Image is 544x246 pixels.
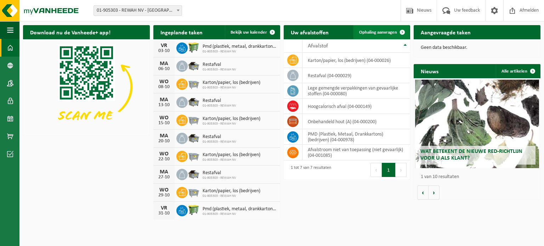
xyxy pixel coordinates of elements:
span: 01-905303 - REWAH NV [203,176,236,180]
img: WB-2500-GAL-GY-01 [188,150,200,162]
span: Karton/papier, los (bedrijven) [203,116,260,122]
img: Download de VHEPlus App [23,39,150,134]
span: 01-905303 - REWAH NV [203,158,260,162]
span: 01-905303 - REWAH NV [203,194,260,198]
h2: Nieuws [414,64,446,78]
div: MA [157,97,171,103]
td: afvalstroom niet van toepassing (niet gevaarlijk) (04-001085) [302,145,410,160]
span: Bekijk uw kalender [231,30,267,35]
span: 01-905303 - REWAH NV [203,122,260,126]
img: WB-5000-GAL-GY-01 [188,132,200,144]
span: Afvalstof [308,43,328,49]
div: WO [157,187,171,193]
div: MA [157,61,171,67]
button: Previous [370,163,382,177]
span: 01-905303 - REWAH NV [203,86,260,90]
h2: Download nu de Vanheede+ app! [23,25,118,39]
div: MA [157,133,171,139]
div: 29-10 [157,193,171,198]
span: 01-905303 - REWAH NV - ZANDHOVEN [94,6,182,16]
div: 06-10 [157,67,171,71]
div: 22-10 [157,157,171,162]
a: Alle artikelen [496,64,540,78]
h2: Uw afvalstoffen [284,25,336,39]
span: Wat betekent de nieuwe RED-richtlijn voor u als klant? [420,149,522,161]
div: 27-10 [157,175,171,180]
div: 31-10 [157,211,171,216]
div: 13-10 [157,103,171,108]
span: 01-905303 - REWAH NV - ZANDHOVEN [93,5,182,16]
button: 1 [382,163,396,177]
img: WB-5000-GAL-GY-01 [188,168,200,180]
p: Geen data beschikbaar. [421,45,533,50]
div: 03-10 [157,48,171,53]
button: Vorige [417,185,429,200]
td: onbehandeld hout (A) (04-000200) [302,114,410,129]
span: 01-905303 - REWAH NV [203,50,277,54]
img: WB-2500-GAL-GY-01 [188,78,200,90]
td: hoogcalorisch afval (04-000149) [302,99,410,114]
span: Karton/papier, los (bedrijven) [203,152,260,158]
span: Karton/papier, los (bedrijven) [203,188,260,194]
span: 01-905303 - REWAH NV [203,104,236,108]
a: Bekijk uw kalender [225,25,279,39]
td: restafval (04-000029) [302,68,410,83]
span: Restafval [203,170,236,176]
span: 01-905303 - REWAH NV [203,140,236,144]
div: WO [157,151,171,157]
td: lege gemengde verpakkingen van gevaarlijke stoffen (04-000080) [302,83,410,99]
div: VR [157,205,171,211]
img: WB-5000-GAL-GY-01 [188,96,200,108]
h2: Aangevraagde taken [414,25,478,39]
span: 01-905303 - REWAH NV [203,68,236,72]
a: Wat betekent de nieuwe RED-richtlijn voor u als klant? [415,80,539,168]
div: WO [157,79,171,85]
img: WB-0660-HPE-GN-50 [188,204,200,216]
span: Restafval [203,62,236,68]
img: WB-5000-GAL-GY-01 [188,59,200,71]
a: Ophaling aanvragen [353,25,409,39]
div: MA [157,169,171,175]
td: karton/papier, los (bedrijven) (04-000026) [302,53,410,68]
button: Volgende [429,185,440,200]
span: Pmd (plastiek, metaal, drankkartons) (bedrijven) [203,44,277,50]
img: WB-2500-GAL-GY-01 [188,114,200,126]
img: WB-0660-HPE-GN-50 [188,41,200,53]
span: Ophaling aanvragen [359,30,397,35]
span: Restafval [203,134,236,140]
div: 15-10 [157,121,171,126]
div: 1 tot 7 van 7 resultaten [287,162,331,178]
span: 01-905303 - REWAH NV [203,212,277,216]
img: WB-2500-GAL-GY-01 [188,186,200,198]
div: WO [157,115,171,121]
span: Pmd (plastiek, metaal, drankkartons) (bedrijven) [203,206,277,212]
button: Next [396,163,407,177]
h2: Ingeplande taken [153,25,210,39]
div: 08-10 [157,85,171,90]
span: Restafval [203,98,236,104]
div: 20-10 [157,139,171,144]
span: Karton/papier, los (bedrijven) [203,80,260,86]
p: 1 van 10 resultaten [421,175,537,179]
td: PMD (Plastiek, Metaal, Drankkartons) (bedrijven) (04-000978) [302,129,410,145]
div: VR [157,43,171,48]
